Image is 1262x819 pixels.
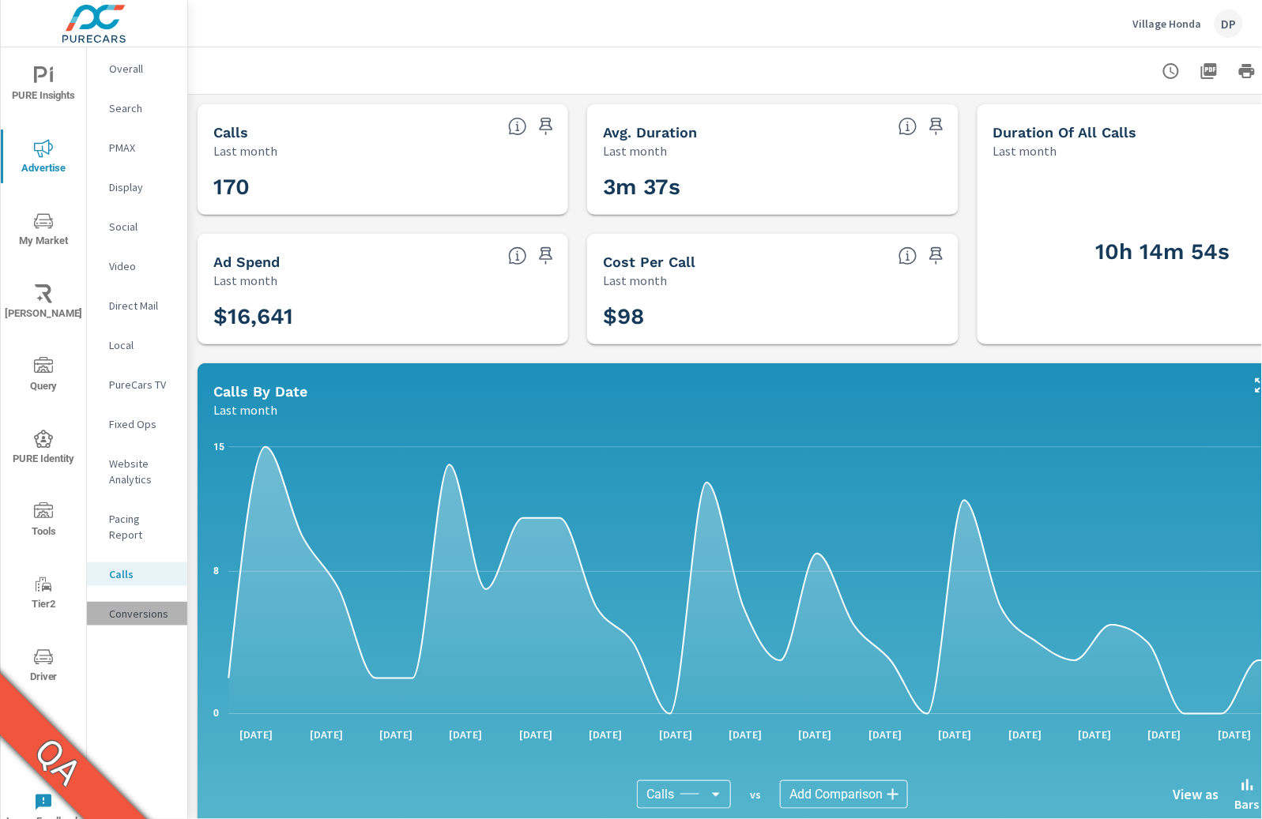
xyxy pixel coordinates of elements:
span: Average Duration of each call. [898,117,917,136]
p: Overall [109,61,175,77]
span: Driver [6,648,81,686]
div: DP [1215,9,1243,38]
span: Operations [6,720,81,759]
p: [DATE] [1207,727,1262,742]
h5: Cost Per Call [603,254,695,270]
div: Add Comparison [780,780,908,809]
div: Website Analytics [87,452,187,491]
text: 0 [213,708,219,719]
p: Pacing Report [109,511,175,543]
div: Fixed Ops [87,412,187,436]
span: Save this to your personalized report [924,243,949,269]
div: PureCars TV [87,373,187,396]
p: Village Honda [1133,17,1202,31]
p: [DATE] [718,727,773,742]
span: PURE Insights [6,66,81,105]
p: Last month [603,271,667,290]
div: PMAX [87,136,187,160]
div: Calls [87,562,187,586]
p: [DATE] [368,727,424,742]
div: Local [87,333,187,357]
text: 15 [213,441,224,453]
span: PureCars Ad Spend/Calls. [898,246,917,265]
p: Last month [213,400,277,419]
h5: Calls By Date [213,383,307,400]
p: [DATE] [648,727,703,742]
p: Bars [1235,795,1260,813]
p: Last month [993,141,1057,160]
h5: Calls [213,124,248,141]
p: [DATE] [1068,727,1123,742]
p: [DATE] [228,727,284,742]
p: Direct Mail [109,298,175,314]
h5: Avg. Duration [603,124,697,141]
p: [DATE] [299,727,354,742]
span: Sum of PureCars Ad Spend. [508,246,527,265]
span: Query [6,357,81,396]
p: Search [109,100,175,116]
p: Fixed Ops [109,416,175,432]
p: Last month [213,141,277,160]
span: Save this to your personalized report [924,114,949,139]
p: [DATE] [857,727,913,742]
p: [DATE] [578,727,634,742]
span: PURE Identity [6,430,81,468]
span: Add Comparison [789,787,883,802]
span: Advertise [6,139,81,178]
p: Last month [213,271,277,290]
span: Tier2 [6,575,81,614]
span: Tools [6,502,81,541]
p: Last month [603,141,667,160]
p: [DATE] [997,727,1053,742]
div: Calls [637,780,731,809]
h6: View as [1173,787,1219,802]
span: [PERSON_NAME] [6,284,81,323]
p: PureCars TV [109,377,175,393]
span: Save this to your personalized report [533,114,559,139]
p: Calls [109,566,175,582]
h5: Ad Spend [213,254,280,270]
p: [DATE] [1137,727,1192,742]
button: "Export Report to PDF" [1193,55,1225,87]
div: Conversions [87,602,187,626]
span: Save this to your personalized report [533,243,559,269]
h3: 170 [213,174,552,201]
p: [DATE] [508,727,563,742]
h3: 3m 37s [603,174,942,201]
div: Search [87,96,187,120]
span: My Market [6,212,81,250]
p: PMAX [109,140,175,156]
span: Total number of calls. [508,117,527,136]
span: Calls [646,787,674,802]
p: Video [109,258,175,274]
div: Video [87,254,187,278]
h3: $98 [603,303,942,330]
div: Overall [87,57,187,81]
h5: Duration of all Calls [993,124,1137,141]
div: Direct Mail [87,294,187,317]
p: Display [109,179,175,195]
p: Social [109,219,175,235]
div: Social [87,215,187,239]
p: Website Analytics [109,456,175,487]
p: vs [731,787,780,802]
h3: $16,641 [213,303,552,330]
p: [DATE] [788,727,843,742]
div: Display [87,175,187,199]
p: Local [109,337,175,353]
p: [DATE] [928,727,983,742]
p: Conversions [109,606,175,622]
p: [DATE] [439,727,494,742]
div: Pacing Report [87,507,187,547]
text: 8 [213,566,219,577]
